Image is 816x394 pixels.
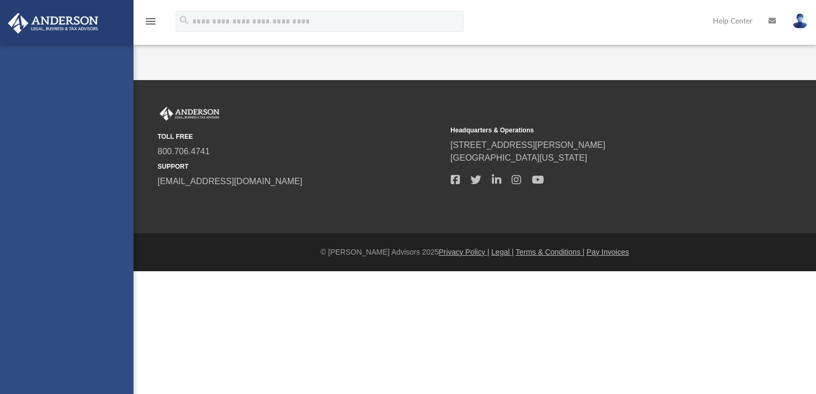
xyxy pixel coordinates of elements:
[144,20,157,28] a: menu
[134,247,816,258] div: © [PERSON_NAME] Advisors 2025
[178,14,190,26] i: search
[586,248,629,256] a: Pay Invoices
[158,107,222,121] img: Anderson Advisors Platinum Portal
[5,13,101,34] img: Anderson Advisors Platinum Portal
[158,162,443,171] small: SUPPORT
[516,248,585,256] a: Terms & Conditions |
[451,140,606,149] a: [STREET_ADDRESS][PERSON_NAME]
[451,153,587,162] a: [GEOGRAPHIC_DATA][US_STATE]
[451,125,736,135] small: Headquarters & Operations
[158,147,210,156] a: 800.706.4741
[144,15,157,28] i: menu
[792,13,808,29] img: User Pic
[158,177,302,186] a: [EMAIL_ADDRESS][DOMAIN_NAME]
[158,132,443,141] small: TOLL FREE
[439,248,490,256] a: Privacy Policy |
[491,248,514,256] a: Legal |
